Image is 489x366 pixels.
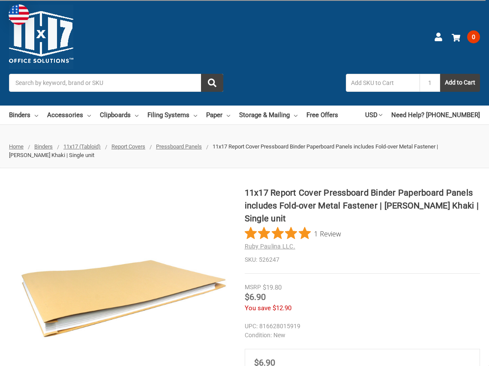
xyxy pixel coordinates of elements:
[245,322,258,331] dt: UPC:
[245,243,295,250] a: Ruby Paulina LLC.
[467,30,480,43] span: 0
[9,143,24,150] a: Home
[306,106,338,124] a: Free Offers
[239,106,297,124] a: Storage & Mailing
[9,4,29,25] img: duty and tax information for United States
[346,74,420,92] input: Add SKU to Cart
[245,227,341,240] button: Rated 5 out of 5 stars from 1 reviews. Jump to reviews.
[9,5,73,69] img: 11x17.com
[391,106,480,124] a: Need Help? [PHONE_NUMBER]
[206,106,230,124] a: Paper
[245,292,266,302] span: $6.90
[245,283,261,292] div: MSRP
[34,143,53,150] a: Binders
[47,106,91,124] a: Accessories
[314,227,341,240] span: 1 Review
[63,143,101,150] a: 11x17 (Tabloid)
[245,331,272,340] dt: Condition:
[245,304,271,312] span: You save
[273,304,291,312] span: $12.90
[245,322,480,331] dd: 816628015919
[263,284,282,291] span: $19.80
[365,106,382,124] a: USD
[440,74,480,92] button: Add to Cart
[9,106,38,124] a: Binders
[245,186,480,225] h1: 11x17 Report Cover Pressboard Binder Paperboard Panels includes Fold-over Metal Fastener | [PERSO...
[147,106,197,124] a: Filing Systems
[156,143,202,150] a: Pressboard Panels
[245,255,480,264] dd: 526247
[111,143,145,150] a: Report Covers
[245,255,257,264] dt: SKU:
[9,143,438,158] span: 11x17 Report Cover Pressboard Binder Paperboard Panels includes Fold-over Metal Fastener | [PERSO...
[9,74,223,92] input: Search by keyword, brand or SKU
[100,106,138,124] a: Clipboards
[452,26,480,48] a: 0
[245,331,480,340] dd: New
